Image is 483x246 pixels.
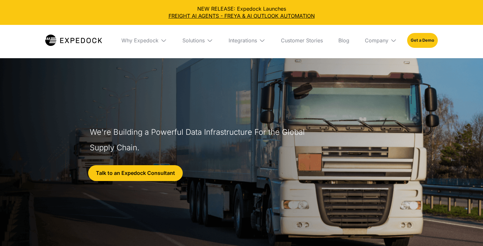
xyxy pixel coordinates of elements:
[5,5,478,20] div: NEW RELEASE: Expedock Launches
[360,25,402,56] div: Company
[177,25,218,56] div: Solutions
[90,124,308,155] h1: We're Building a Powerful Data Infrastructure For the Global Supply Chain.
[229,37,257,44] div: Integrations
[276,25,328,56] a: Customer Stories
[223,25,271,56] div: Integrations
[121,37,159,44] div: Why Expedock
[88,165,183,181] a: Talk to an Expedock Consultant
[407,33,438,48] a: Get a Demo
[365,37,388,44] div: Company
[5,12,478,19] a: FREIGHT AI AGENTS - FREYA & AI OUTLOOK AUTOMATION
[333,25,355,56] a: Blog
[116,25,172,56] div: Why Expedock
[182,37,205,44] div: Solutions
